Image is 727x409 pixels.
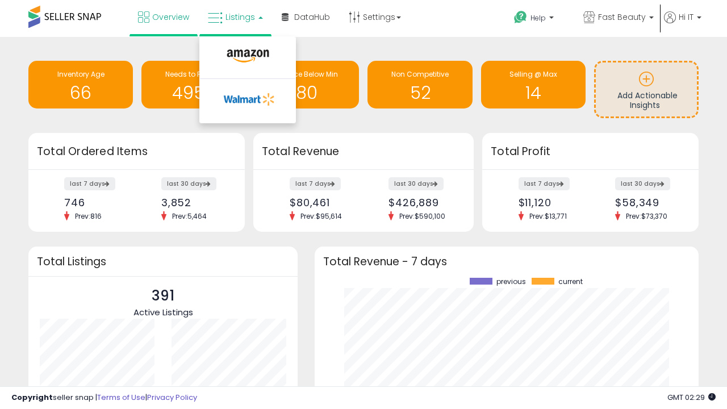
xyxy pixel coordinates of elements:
span: Help [530,13,546,23]
span: Fast Beauty [598,11,646,23]
p: 391 [133,285,193,307]
a: Privacy Policy [147,392,197,403]
a: Non Competitive 52 [367,61,472,108]
span: previous [496,278,526,286]
label: last 7 days [290,177,341,190]
span: BB Price Below Min [275,69,338,79]
h1: 80 [260,84,353,102]
span: Prev: $95,614 [295,211,348,221]
div: $80,461 [290,197,355,208]
h3: Total Ordered Items [37,144,236,160]
h3: Total Profit [491,144,690,160]
span: Prev: 5,464 [166,211,212,221]
div: 3,852 [161,197,225,208]
span: 2025-10-7 02:29 GMT [667,392,716,403]
h3: Total Revenue [262,144,465,160]
span: Active Listings [133,306,193,318]
div: 746 [64,197,128,208]
div: $426,889 [388,197,454,208]
span: Prev: 816 [69,211,107,221]
a: Needs to Reprice 4956 [141,61,246,108]
a: Terms of Use [97,392,145,403]
span: Selling @ Max [509,69,557,79]
span: Prev: $590,100 [394,211,451,221]
span: Hi IT [679,11,693,23]
a: Hi IT [664,11,701,37]
span: Needs to Reprice [165,69,223,79]
span: Add Actionable Insights [617,90,678,111]
label: last 7 days [519,177,570,190]
a: BB Price Below Min 80 [254,61,359,108]
div: $58,349 [615,197,679,208]
span: DataHub [294,11,330,23]
a: Add Actionable Insights [596,62,697,116]
span: Inventory Age [57,69,105,79]
span: Prev: $13,771 [524,211,573,221]
span: Prev: $73,370 [620,211,673,221]
span: current [558,278,583,286]
h1: 14 [487,84,580,102]
div: seller snap | | [11,393,197,403]
a: Help [505,2,573,37]
label: last 30 days [161,177,216,190]
h3: Total Listings [37,257,289,266]
span: Overview [152,11,189,23]
a: Inventory Age 66 [28,61,133,108]
div: $11,120 [519,197,582,208]
a: Selling @ Max 14 [481,61,586,108]
span: Non Competitive [391,69,449,79]
h1: 66 [34,84,127,102]
label: last 30 days [388,177,444,190]
h1: 52 [373,84,466,102]
span: Listings [225,11,255,23]
strong: Copyright [11,392,53,403]
label: last 7 days [64,177,115,190]
i: Get Help [513,10,528,24]
h1: 4956 [147,84,240,102]
h3: Total Revenue - 7 days [323,257,690,266]
label: last 30 days [615,177,670,190]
